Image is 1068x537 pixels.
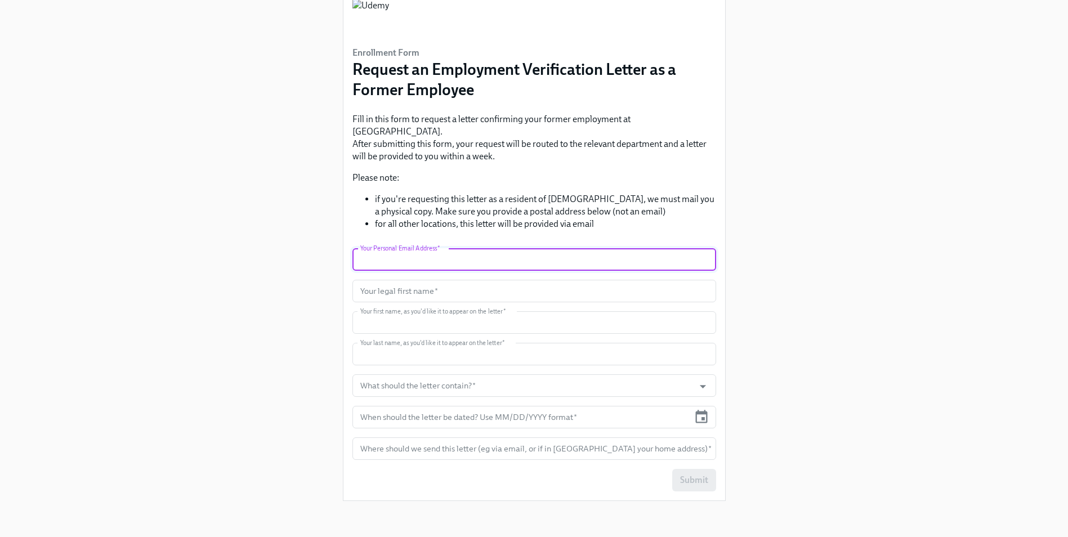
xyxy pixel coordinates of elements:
[352,172,716,184] p: Please note:
[352,406,690,428] input: MM/DD/YYYY
[694,378,712,395] button: Open
[375,218,716,230] li: for all other locations, this letter will be provided via email
[352,113,716,163] p: Fill in this form to request a letter confirming your former employment at [GEOGRAPHIC_DATA]. Aft...
[352,47,716,59] h6: Enrollment Form
[375,193,716,218] li: if you're requesting this letter as a resident of [DEMOGRAPHIC_DATA], we must mail you a physical...
[352,59,716,100] h3: Request an Employment Verification Letter as a Former Employee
